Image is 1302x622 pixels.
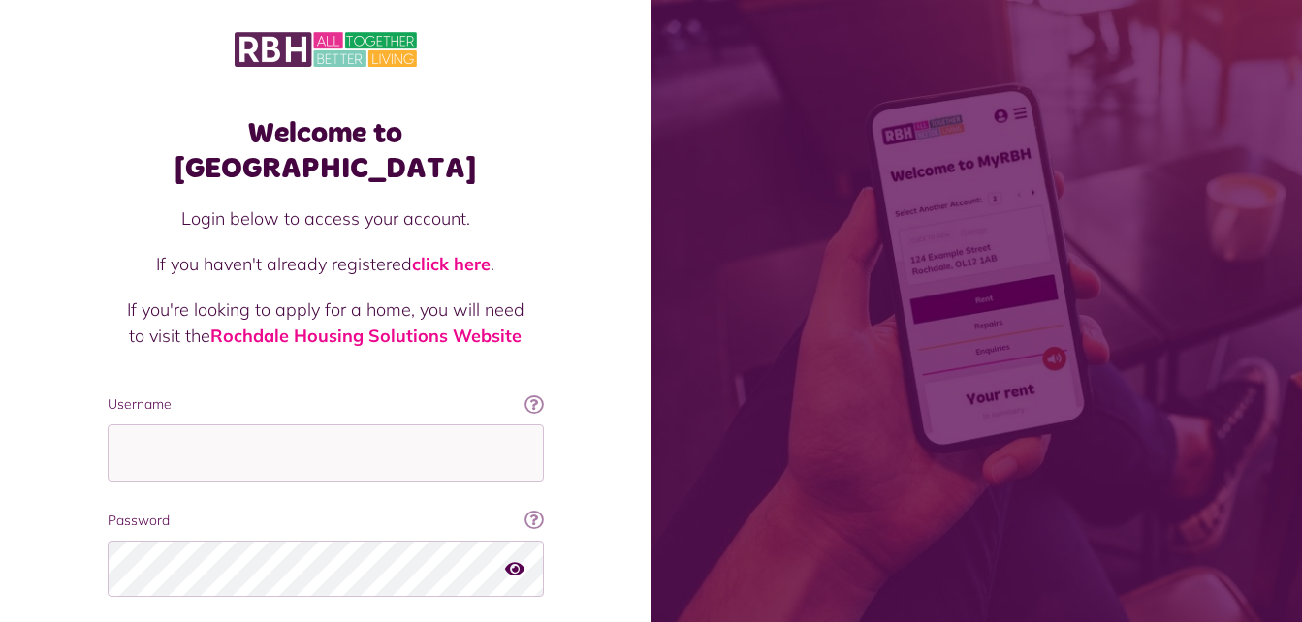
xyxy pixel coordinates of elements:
p: If you're looking to apply for a home, you will need to visit the [127,296,524,349]
h1: Welcome to [GEOGRAPHIC_DATA] [108,116,544,186]
a: Rochdale Housing Solutions Website [210,325,522,347]
p: If you haven't already registered . [127,251,524,277]
p: Login below to access your account. [127,205,524,232]
img: MyRBH [235,29,417,70]
label: Username [108,394,544,415]
a: click here [412,253,491,275]
label: Password [108,511,544,531]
